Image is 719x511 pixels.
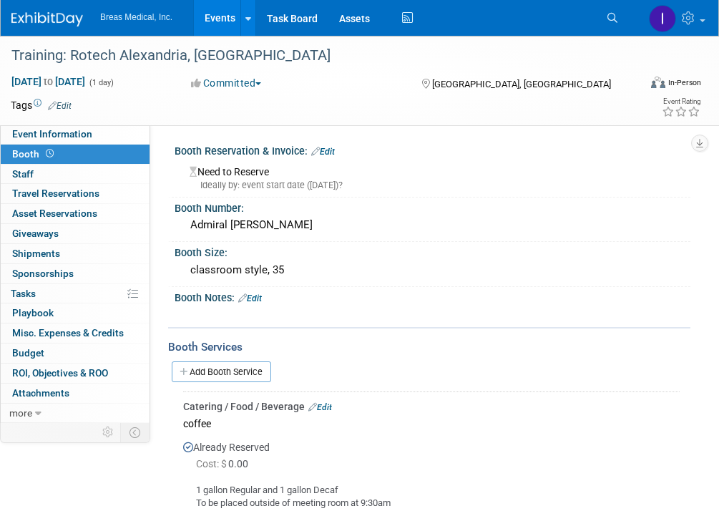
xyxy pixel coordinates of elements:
a: Edit [238,293,262,303]
div: Ideally by: event start date ([DATE])? [190,179,680,192]
div: Booth Size: [175,242,690,260]
td: Toggle Event Tabs [121,423,150,442]
a: Add Booth Service [172,361,271,382]
a: Edit [48,101,72,111]
span: Booth not reserved yet [43,148,57,159]
span: [DATE] [DATE] [11,75,86,88]
a: Edit [311,147,335,157]
div: Need to Reserve [185,161,680,192]
div: Catering / Food / Beverage [183,399,680,414]
td: Personalize Event Tab Strip [96,423,121,442]
a: Attachments [1,384,150,403]
span: Cost: $ [196,458,228,469]
span: Booth [12,148,57,160]
span: ROI, Objectives & ROO [12,367,108,379]
img: Inga Dolezar [649,5,676,32]
a: Booth [1,145,150,164]
a: Tasks [1,284,150,303]
span: Misc. Expenses & Credits [12,327,124,339]
a: Event Information [1,125,150,144]
span: Travel Reservations [12,188,99,199]
span: Attachments [12,387,69,399]
a: Staff [1,165,150,184]
span: Tasks [11,288,36,299]
button: Committed [186,76,267,90]
a: Asset Reservations [1,204,150,223]
span: Shipments [12,248,60,259]
span: Giveaways [12,228,59,239]
span: Event Information [12,128,92,140]
div: Admiral [PERSON_NAME] [185,214,680,236]
span: Sponsorships [12,268,74,279]
div: Training: Rotech Alexandria, [GEOGRAPHIC_DATA] [6,43,632,69]
span: (1 day) [88,78,114,87]
div: In-Person [667,77,701,88]
img: ExhibitDay [11,12,83,26]
span: [GEOGRAPHIC_DATA], [GEOGRAPHIC_DATA] [432,79,611,89]
a: Shipments [1,244,150,263]
a: Giveaways [1,224,150,243]
span: Staff [12,168,34,180]
div: Booth Services [168,339,690,355]
div: Event Rating [662,98,700,105]
div: Booth Number: [175,198,690,215]
span: to [41,76,55,87]
span: Breas Medical, Inc. [100,12,172,22]
div: Event Format [595,74,701,96]
img: Format-Inperson.png [651,77,665,88]
a: more [1,404,150,423]
div: coffee [183,414,680,433]
span: more [9,407,32,419]
span: 0.00 [196,458,254,469]
span: Playbook [12,307,54,318]
a: Playbook [1,303,150,323]
a: Misc. Expenses & Credits [1,323,150,343]
a: Edit [308,402,332,412]
span: Budget [12,347,44,359]
a: Budget [1,344,150,363]
div: classroom style, 35 [185,259,680,281]
div: Booth Reservation & Invoice: [175,140,690,159]
td: Tags [11,98,72,112]
a: Sponsorships [1,264,150,283]
a: Travel Reservations [1,184,150,203]
div: Booth Notes: [175,287,690,306]
span: Asset Reservations [12,208,97,219]
a: ROI, Objectives & ROO [1,364,150,383]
